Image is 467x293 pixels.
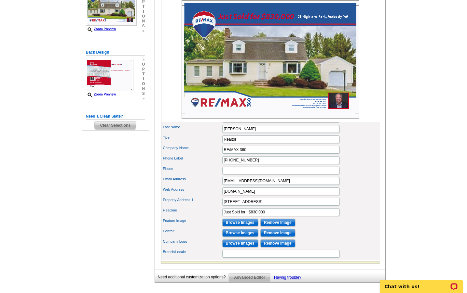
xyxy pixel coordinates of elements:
[274,275,301,280] a: Having trouble?
[142,72,145,77] span: t
[163,249,222,255] label: Branch/Locale
[222,219,258,226] input: Browse Images
[163,135,222,140] label: Title
[142,82,145,86] span: o
[228,273,271,282] a: Advanced Editor
[142,57,145,62] span: »
[142,86,145,91] span: n
[222,239,258,247] input: Browse Images
[142,14,145,19] span: o
[86,59,133,91] img: small-thumb.jpg
[86,93,116,96] a: Zoom Preview
[376,273,467,293] iframe: LiveChat chat widget
[142,29,145,33] span: »
[142,24,145,29] span: s
[142,67,145,72] span: p
[260,229,295,237] input: Remove Image
[142,4,145,9] span: t
[142,19,145,24] span: n
[163,166,222,172] label: Phone
[163,145,222,151] label: Company Name
[228,274,270,281] span: Advanced Editor
[158,273,228,281] div: Need additional customization options?
[163,218,222,223] label: Feature Image
[142,62,145,67] span: o
[142,91,145,96] span: s
[163,197,222,203] label: Property Address 1
[163,208,222,213] label: Headline
[163,156,222,161] label: Phone Label
[222,229,258,237] input: Browse Images
[86,27,116,31] a: Zoom Preview
[142,96,145,101] span: »
[142,9,145,14] span: i
[142,77,145,82] span: i
[260,239,295,247] input: Remove Image
[260,219,295,226] input: Remove Image
[163,239,222,244] label: Company Logo
[95,121,136,129] span: Clear Selections
[163,187,222,192] label: Web Address
[163,176,222,182] label: Email Address
[163,228,222,234] label: Portrait
[163,124,222,130] label: Last Name
[86,113,145,120] h5: Need a Clean Slate?
[182,0,359,119] img: Z18900121_00001_1.jpg
[86,49,145,56] h5: Back Design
